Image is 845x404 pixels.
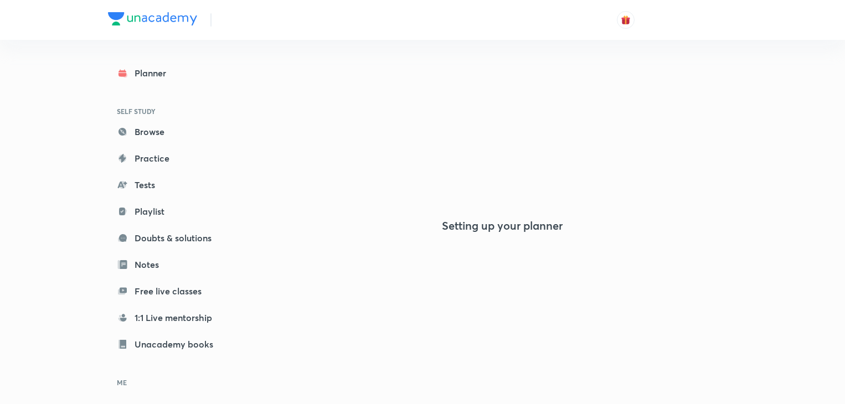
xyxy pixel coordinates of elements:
a: Company Logo [108,12,197,28]
img: avatar [621,15,631,25]
a: Tests [108,174,236,196]
button: avatar [617,11,635,29]
a: Planner [108,62,236,84]
img: Company Logo [108,12,197,25]
a: Doubts & solutions [108,227,236,249]
h4: Setting up your planner [442,219,563,232]
a: Browse [108,121,236,143]
h6: ME [108,373,236,392]
a: Notes [108,253,236,276]
a: Playlist [108,200,236,222]
h6: SELF STUDY [108,102,236,121]
a: Unacademy books [108,333,236,355]
a: Practice [108,147,236,169]
a: 1:1 Live mentorship [108,307,236,329]
a: Free live classes [108,280,236,302]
